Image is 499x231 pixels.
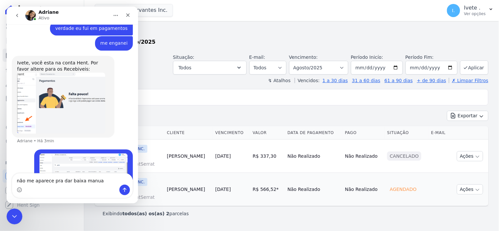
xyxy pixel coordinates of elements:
[95,4,173,16] button: Ribeiro Cervantes Inc.
[5,15,126,30] div: Ivete diz…
[250,126,285,140] th: Valor
[387,151,421,161] div: Cancelado
[442,1,499,20] button: I. Ivete . Ver opções
[285,126,342,140] th: Data de Pagamento
[268,78,290,83] label: ↯ Atalhos
[460,60,488,75] button: Aplicar
[250,140,285,173] td: R$ 337,30
[3,184,81,197] a: Conta Hent
[351,55,383,60] label: Período Inicío:
[447,111,488,121] button: Exportar
[3,92,81,105] a: Minha Carteira
[5,143,126,200] div: Ivete diz…
[3,78,81,91] a: Clientes
[103,210,189,217] p: Exibindo parcelas
[285,173,342,206] td: Não Realizado
[323,78,348,83] a: 1 a 30 dias
[49,19,121,25] div: verdade eu fui em pagamentos
[457,184,483,195] button: Ações
[464,5,486,11] p: Ivete .
[342,140,385,173] td: Não Realizado
[352,78,380,83] a: 31 a 60 dias
[406,54,458,61] label: Período Fim:
[3,34,81,47] a: Contratos
[164,140,213,173] td: [PERSON_NAME]
[7,7,138,203] iframe: Intercom live chat
[6,167,126,178] textarea: Envie uma mensagem...
[5,49,126,143] div: Adriane diz…
[122,211,169,216] b: todos(as) os(as) 2
[5,30,126,49] div: Ivete diz…
[285,140,342,173] td: Não Realizado
[3,20,81,33] a: Visão Geral
[164,173,213,206] td: [PERSON_NAME]
[3,135,81,149] a: Negativação
[385,126,428,140] th: Situação
[449,78,488,83] a: ✗ Limpar Filtros
[457,151,483,161] button: Ações
[429,126,451,140] th: E-mail
[342,173,385,206] td: Não Realizado
[164,126,213,140] th: Cliente
[107,91,486,104] input: Buscar por nome do lote ou do cliente
[215,187,231,192] a: [DATE]
[103,3,115,15] button: Início
[3,49,81,62] a: Parcelas
[113,178,123,189] button: Enviar uma mensagem
[32,8,43,15] p: Ativo
[10,181,15,186] button: Selecionador de Emoji
[289,55,318,60] label: Vencimento:
[94,34,121,40] div: me enganei
[387,185,419,194] div: Agendado
[3,170,81,183] a: Recebíveis
[3,63,81,76] a: Lotes
[5,49,108,131] div: Ivete, você esta na conta Hent. Por favor altere para os Recebiveis:Adriane • Há 3min
[88,30,126,44] div: me enganei
[385,78,413,83] a: 61 a 90 dias
[417,78,446,83] a: + de 90 dias
[43,15,126,29] div: verdade eu fui em pagamentos
[179,64,191,72] span: Todos
[115,3,127,14] div: Fechar
[11,132,48,136] div: Adriane • Há 3min
[7,209,22,224] iframe: Intercom live chat
[95,26,488,38] h2: Parcelas
[464,11,486,16] p: Ver opções
[11,53,103,66] div: Ivete, você esta na conta Hent. Por favor altere para os Recebiveis:
[295,78,320,83] label: Vencidos:
[215,153,231,159] a: [DATE]
[249,55,265,60] label: E-mail:
[5,159,79,167] div: Plataformas
[213,126,250,140] th: Vencimento
[3,106,81,120] a: Transferências
[250,173,285,206] td: R$ 566,52
[173,61,247,75] button: Todos
[452,8,455,13] span: I.
[342,126,385,140] th: Pago
[173,55,194,60] label: Situação:
[3,121,81,134] a: Crédito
